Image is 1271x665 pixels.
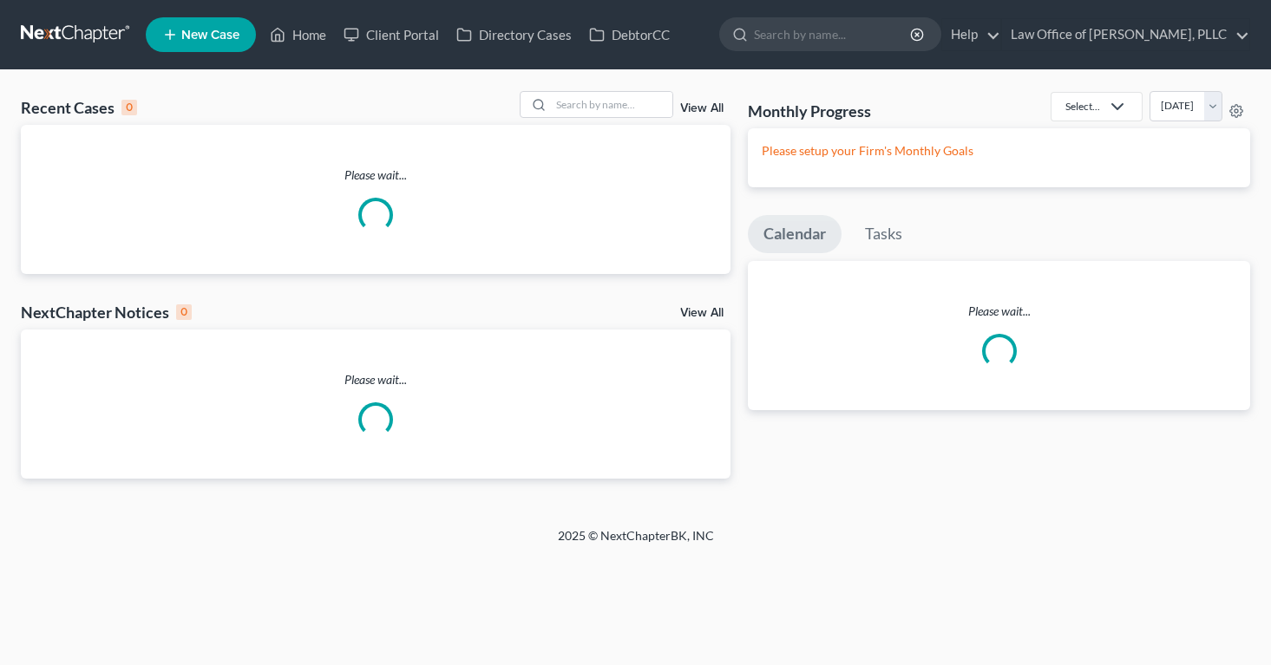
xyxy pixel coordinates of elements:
div: NextChapter Notices [21,302,192,323]
a: Law Office of [PERSON_NAME], PLLC [1002,19,1249,50]
a: Help [942,19,1000,50]
div: Select... [1065,99,1100,114]
input: Search by name... [754,18,913,50]
a: DebtorCC [580,19,678,50]
p: Please wait... [21,166,730,184]
p: Please wait... [21,371,730,388]
div: 0 [121,100,137,115]
span: New Case [181,29,239,42]
a: View All [680,102,724,114]
p: Please setup your Firm's Monthly Goals [762,142,1236,160]
a: Tasks [849,215,918,253]
p: Please wait... [748,303,1250,320]
a: Directory Cases [448,19,580,50]
input: Search by name... [551,92,672,117]
a: Client Portal [335,19,448,50]
h3: Monthly Progress [748,101,871,121]
div: 2025 © NextChapterBK, INC [141,527,1130,558]
a: Calendar [748,215,842,253]
a: Home [261,19,335,50]
a: View All [680,307,724,319]
div: 0 [176,304,192,320]
div: Recent Cases [21,97,137,118]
